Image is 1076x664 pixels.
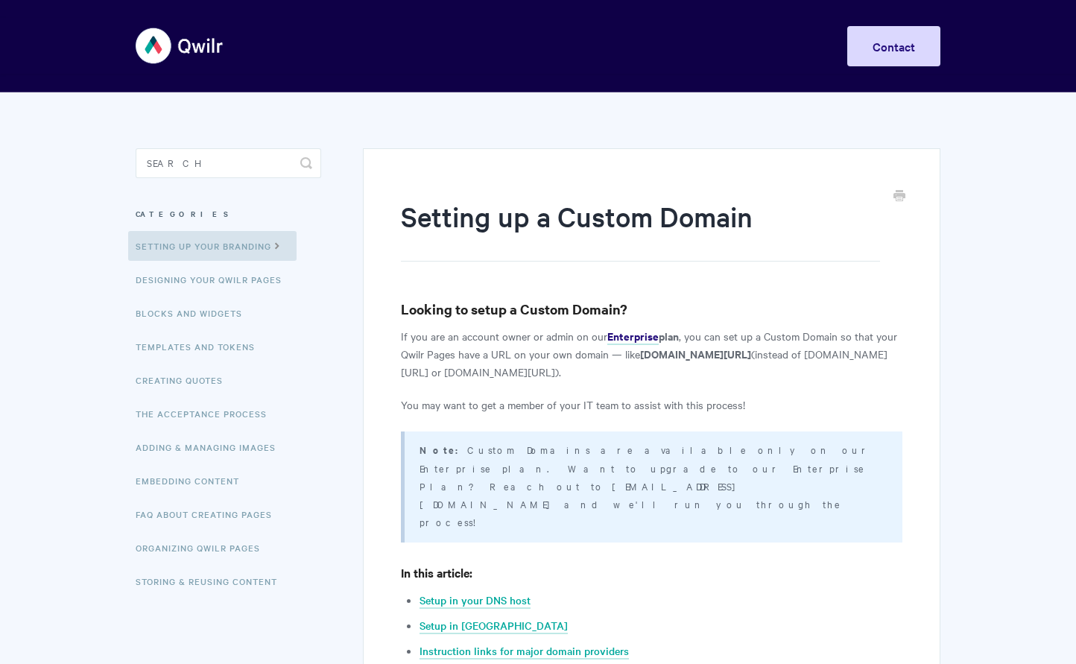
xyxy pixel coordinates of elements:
strong: Enterprise [607,328,659,344]
a: Organizing Qwilr Pages [136,533,271,563]
p: Custom Domains are available only on our Enterprise plan. Want to upgrade to our Enterprise Plan?... [420,440,884,531]
a: Embedding Content [136,466,250,496]
strong: Note: [420,443,467,457]
a: Setup in your DNS host [420,592,531,609]
p: You may want to get a member of your IT team to assist with this process! [401,396,902,414]
p: If you are an account owner or admin on our , you can set up a Custom Domain so that your Qwilr P... [401,327,902,381]
a: The Acceptance Process [136,399,278,429]
a: Setup in [GEOGRAPHIC_DATA] [420,618,568,634]
a: Templates and Tokens [136,332,266,361]
img: Qwilr Help Center [136,18,224,74]
a: Instruction links for major domain providers [420,643,629,660]
a: Setting up your Branding [128,231,297,261]
a: Storing & Reusing Content [136,566,288,596]
a: Enterprise [607,329,659,345]
a: Creating Quotes [136,365,234,395]
a: Blocks and Widgets [136,298,253,328]
strong: plan [659,328,679,344]
strong: In this article: [401,564,472,581]
a: Print this Article [893,189,905,205]
a: Adding & Managing Images [136,432,287,462]
strong: [DOMAIN_NAME][URL] [640,346,751,361]
a: Contact [847,26,940,66]
input: Search [136,148,321,178]
h3: Categories [136,200,321,227]
a: Designing Your Qwilr Pages [136,265,293,294]
a: FAQ About Creating Pages [136,499,283,529]
h3: Looking to setup a Custom Domain? [401,299,902,320]
h1: Setting up a Custom Domain [401,197,880,262]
